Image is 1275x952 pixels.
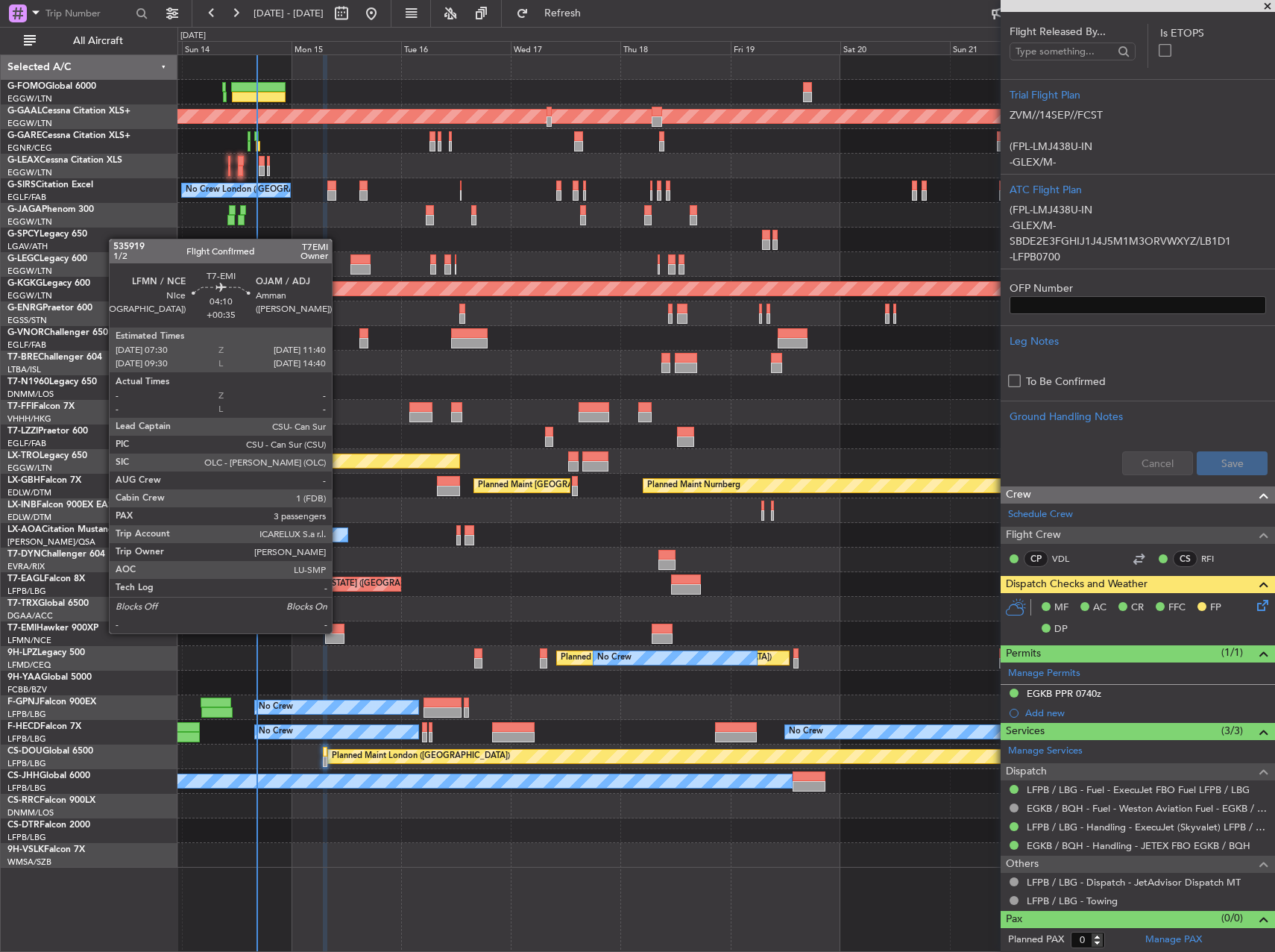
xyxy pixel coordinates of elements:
[1210,601,1221,616] span: FP
[1027,783,1250,796] a: LFPB / LBG - Fuel - ExecuJet FBO Fuel LFPB / LBG
[1016,40,1113,63] input: Type something...
[7,487,51,498] a: EDLW/DTM
[1027,821,1268,833] a: LFPB / LBG - Handling - ExecuJet (Skyvalet) LFPB / LBG
[7,561,45,572] a: EVRA/RIX
[7,733,46,745] a: LFPB/LBG
[731,41,840,54] div: Fri 19
[7,230,87,239] a: G-SPCYLegacy 650
[7,550,41,559] span: T7-DYN
[7,771,90,780] a: CS-JHHGlobal 6000
[7,353,102,362] a: T7-BREChallenger 604
[620,41,730,54] div: Thu 18
[180,30,206,43] div: [DATE]
[7,402,34,411] span: T7-FFI
[1010,107,1266,123] p: ZVM//14SEP//FCST
[1131,601,1144,616] span: CR
[39,36,157,46] span: All Aircraft
[7,413,51,425] a: VHHH/HKG
[1006,856,1039,873] span: Others
[7,821,90,830] a: CS-DTRFalcon 2000
[1024,551,1048,567] div: CP
[7,698,40,707] span: F-GPNJ
[7,624,37,633] span: T7-EMI
[7,93,52,104] a: EGGW/LTN
[1010,281,1266,296] label: OFP Number
[7,378,49,386] span: T7-N1960
[16,29,162,53] button: All Aircraft
[7,635,51,646] a: LFMN/NCE
[1010,249,1266,265] p: -LFPB0700
[7,771,40,780] span: CS-JHH
[7,82,96,91] a: G-FOMOGlobal 6000
[1010,409,1266,425] div: Ground Handling Notes
[7,698,96,707] a: F-GPNJFalcon 900EX
[1006,486,1031,504] span: Crew
[7,586,46,597] a: LFPB/LBG
[478,475,713,497] div: Planned Maint [GEOGRAPHIC_DATA] ([GEOGRAPHIC_DATA])
[7,845,85,854] a: 9H-VSLKFalcon 7X
[7,290,52,301] a: EGGW/LTN
[950,41,1060,54] div: Sun 21
[1006,723,1045,740] span: Services
[7,451,87,460] a: LX-TROLegacy 650
[1006,763,1047,780] span: Dispatch
[1145,933,1202,948] a: Manage PAX
[258,573,450,595] div: Planned Maint [US_STATE] ([GEOGRAPHIC_DATA])
[7,339,46,351] a: EGLF/FAB
[7,832,46,843] a: LFPB/LBG
[7,610,53,621] a: DGAA/ACC
[1052,552,1086,566] a: VDL
[1027,687,1101,700] div: EGKB PPR 0740z
[7,845,44,854] span: 9H-VSLK
[1168,601,1186,616] span: FFC
[647,475,740,497] div: Planned Maint Nurnberg
[1010,182,1266,198] div: ATC Flight Plan
[1010,154,1266,186] p: -GLEX/M-SBDE2E3FGHIJ1J4J5M1M3ORVWXYZ/LB1D1
[7,722,40,731] span: F-HECD
[7,181,36,190] span: G-SIRS
[7,427,88,436] a: T7-LZZIPraetor 600
[7,476,40,485] span: LX-GBH
[7,118,52,129] a: EGGW/LTN
[1010,333,1266,349] div: Leg Notes
[7,304,92,313] a: G-ENRGPraetor 600
[7,192,46,203] a: EGLF/FAB
[259,696,293,718] div: No Crew
[840,41,950,54] div: Sat 20
[597,647,632,669] div: No Crew
[7,266,52,277] a: EGGW/LTN
[7,131,42,140] span: G-GARE
[789,721,823,743] div: No Crew
[7,673,92,682] a: 9H-YAAGlobal 5000
[259,721,293,743] div: No Crew
[532,8,594,19] span: Refresh
[7,796,95,805] a: CS-RRCFalcon 900LX
[1026,374,1106,389] label: To Be Confirmed
[7,550,105,559] a: T7-DYNChallenger 604
[7,747,93,756] a: CS-DOUGlobal 6500
[7,279,90,288] a: G-KGKGLegacy 600
[7,684,47,695] a: FCBB/BZV
[7,857,51,868] a: WMSA/SZB
[1008,933,1064,948] label: Planned PAX
[7,709,46,720] a: LFPB/LBG
[7,315,47,326] a: EGSS/STN
[7,181,93,190] a: G-SIRSCitation Excel
[1027,802,1268,815] a: EGKB / BQH - Fuel - Weston Aviation Fuel - EGKB / BQH
[7,328,44,337] span: G-VNOR
[7,673,41,682] span: 9H-YAA
[1010,218,1266,249] p: -GLEX/M-SBDE2E3FGHIJ1J4J5M1M3ORVWXYZ/LB1D1
[7,143,52,154] a: EGNR/CEG
[7,463,52,474] a: EGGW/LTN
[7,131,130,140] a: G-GARECessna Citation XLS+
[7,476,81,485] a: LX-GBHFalcon 7X
[7,279,42,288] span: G-KGKG
[1027,839,1250,852] a: EGKB / BQH - Handling - JETEX FBO EGKB / BQH
[7,574,44,583] span: T7-EAGL
[7,389,54,400] a: DNMM/LOS
[7,107,130,116] a: G-GAALCessna Citation XLS+
[7,82,45,91] span: G-FOMO
[7,304,42,313] span: G-ENRG
[7,427,38,436] span: T7-LZZI
[1008,744,1083,759] a: Manage Services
